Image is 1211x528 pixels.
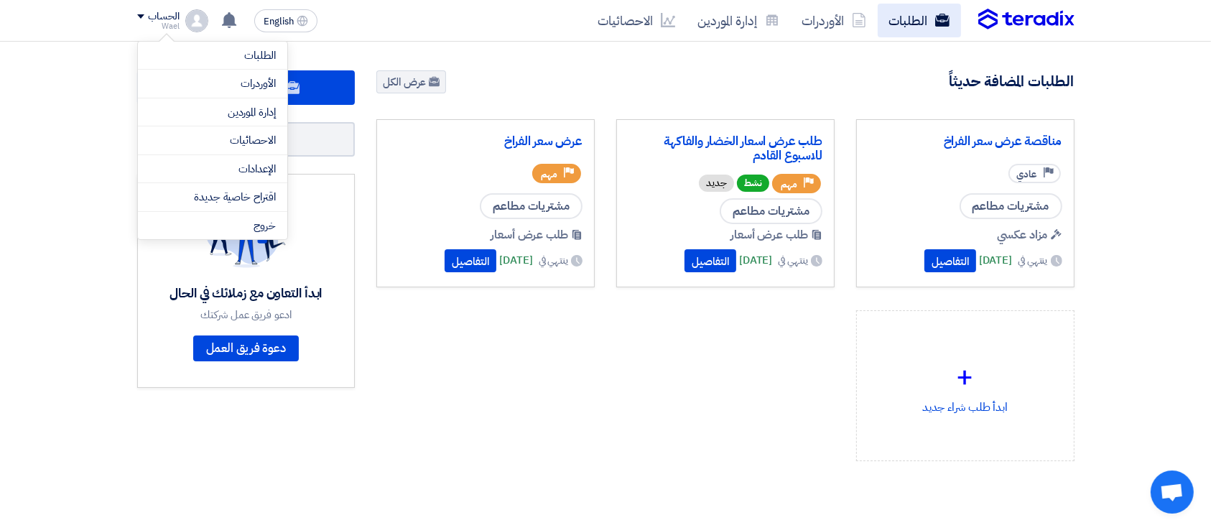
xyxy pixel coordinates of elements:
[170,308,322,321] div: ادعو فريق عمل شركتك
[687,4,791,37] a: إدارة الموردين
[781,177,797,191] span: مهم
[868,323,1062,449] div: ابدأ طلب شراء جديد
[737,175,769,192] span: نشط
[137,22,180,30] div: Wael
[170,285,322,302] div: ابدأ التعاون مع زملائك في الحال
[739,252,772,269] span: [DATE]
[699,175,734,192] div: جديد
[264,17,294,27] span: English
[254,9,317,32] button: English
[587,4,687,37] a: الاحصائيات
[149,189,276,205] a: اقتراح خاصية جديدة
[149,161,276,177] a: الإعدادات
[149,11,180,23] div: الحساب
[628,134,822,163] a: طلب عرض اسعار الخضار والفاكهة للاسبوع القادم
[997,226,1047,244] span: مزاد عكسي
[149,132,276,149] a: الاحصائيات
[445,249,496,272] button: التفاصيل
[149,104,276,121] a: إدارة الموردين
[720,198,822,224] span: مشتريات مطاعم
[193,335,300,361] a: دعوة فريق العمل
[185,9,208,32] img: profile_test.png
[541,167,557,181] span: مهم
[389,134,583,149] a: عرض سعر الفراخ
[376,70,446,93] a: عرض الكل
[868,356,1062,399] div: +
[499,252,532,269] span: [DATE]
[480,193,583,219] span: مشتريات مطاعم
[685,249,736,272] button: التفاصيل
[1151,471,1194,514] div: Open chat
[778,253,807,268] span: ينتهي في
[950,72,1075,91] h4: الطلبات المضافة حديثاً
[979,252,1012,269] span: [DATE]
[138,212,287,240] li: خروج
[149,75,276,92] a: الأوردرات
[1018,253,1047,268] span: ينتهي في
[1017,167,1037,181] span: عادي
[791,4,878,37] a: الأوردرات
[730,226,808,244] span: طلب عرض أسعار
[149,47,276,64] a: الطلبات
[491,226,568,244] span: طلب عرض أسعار
[868,134,1062,149] a: مناقصة عرض سعر الفراخ
[539,253,568,268] span: ينتهي في
[978,9,1075,30] img: Teradix logo
[924,249,976,272] button: التفاصيل
[960,193,1062,219] span: مشتريات مطاعم
[878,4,961,37] a: الطلبات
